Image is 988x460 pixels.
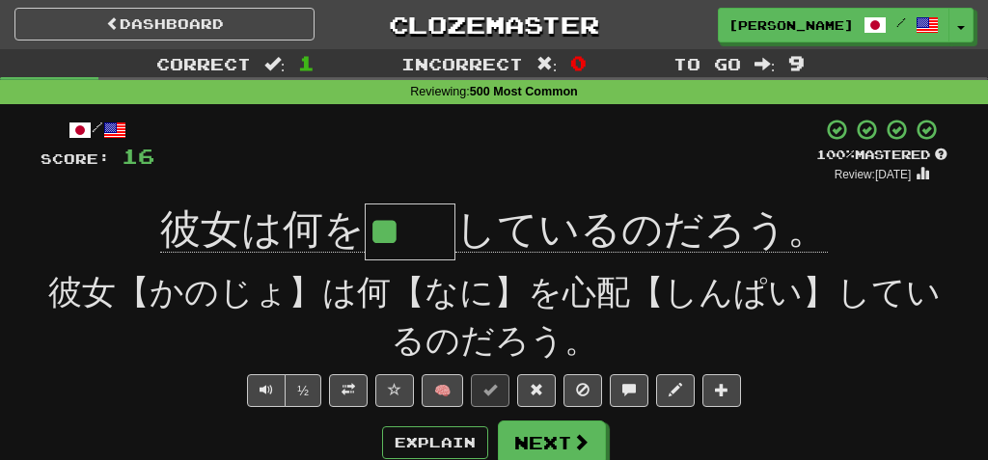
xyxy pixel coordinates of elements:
span: 彼女は何を [160,206,365,253]
button: Explain [382,426,488,459]
span: Incorrect [401,54,523,73]
a: [PERSON_NAME] / [718,8,949,42]
strong: 500 Most Common [470,85,578,98]
span: : [755,56,776,72]
button: Ignore sentence (alt+i) [563,374,602,407]
span: [PERSON_NAME] [728,16,854,34]
button: Set this sentence to 100% Mastered (alt+m) [471,374,509,407]
span: しているのだろう。 [455,206,828,253]
div: / [41,118,154,142]
button: Reset to 0% Mastered (alt+r) [517,374,556,407]
span: / [896,15,906,29]
a: Dashboard [14,8,315,41]
button: Edit sentence (alt+d) [656,374,695,407]
span: To go [673,54,741,73]
a: Clozemaster [343,8,644,41]
button: Add to collection (alt+a) [702,374,741,407]
button: Favorite sentence (alt+f) [375,374,414,407]
small: Review: [DATE] [835,168,912,181]
span: 0 [570,51,587,74]
span: Score: [41,150,110,167]
span: Correct [156,54,251,73]
span: : [536,56,558,72]
div: 彼女【かのじょ】は何【なに】を心配【しんぱい】しているのだろう。 [41,268,947,365]
span: 1 [298,51,315,74]
button: ½ [285,374,321,407]
span: 100 % [816,147,855,162]
button: Toggle translation (alt+t) [329,374,368,407]
span: : [264,56,286,72]
span: 9 [788,51,805,74]
button: Play sentence audio (ctl+space) [247,374,286,407]
div: Text-to-speech controls [243,374,321,407]
button: 🧠 [422,374,463,407]
div: Mastered [816,147,947,164]
button: Discuss sentence (alt+u) [610,374,648,407]
span: 16 [122,144,154,168]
